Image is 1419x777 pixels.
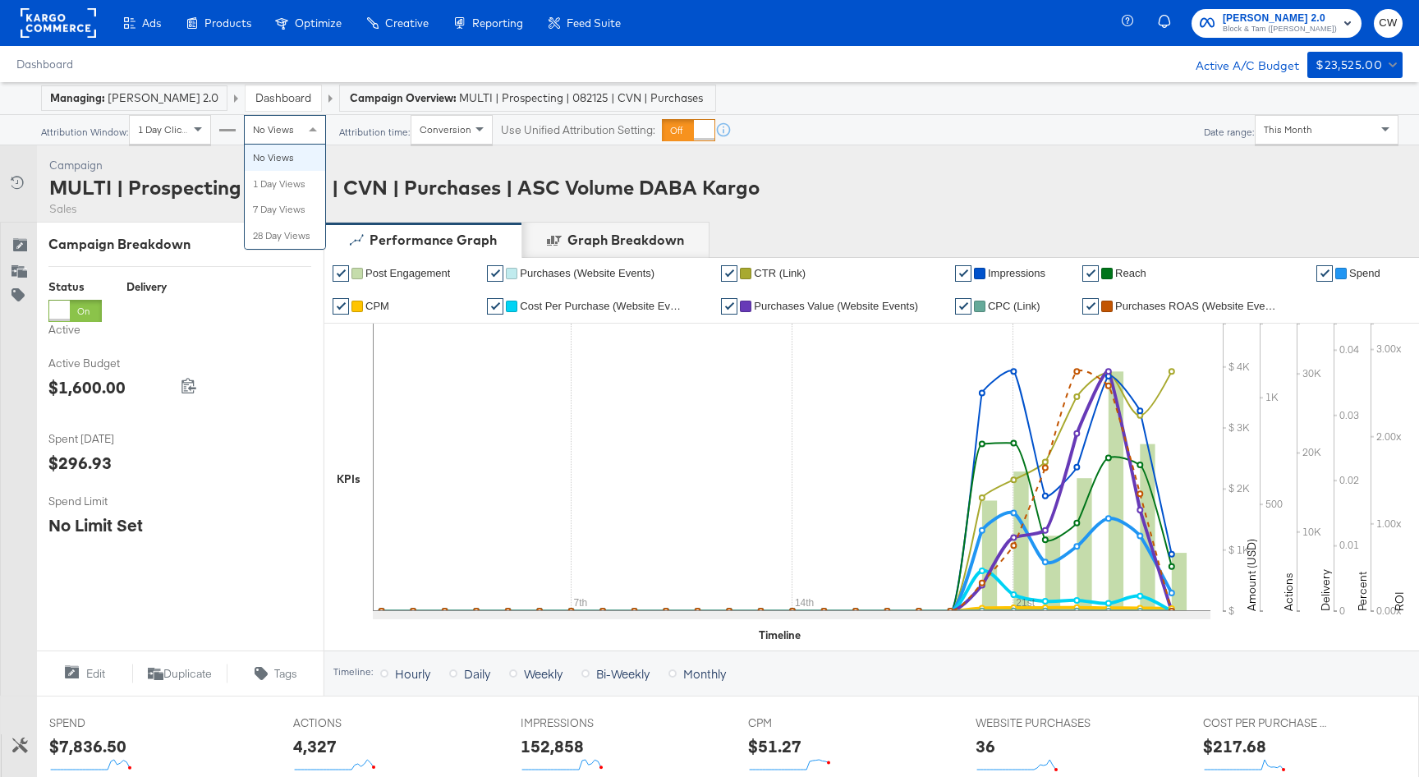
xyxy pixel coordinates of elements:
[40,126,129,138] div: Attribution Window:
[138,123,191,136] span: 1 Day Clicks
[295,16,342,30] span: Optimize
[754,300,918,312] span: Purchases Value (Website Events)
[1203,126,1255,138] div: Date range:
[48,356,172,371] span: Active Budget
[1223,10,1337,27] span: [PERSON_NAME] 2.0
[1349,267,1380,279] span: Spend
[524,665,563,682] span: Weekly
[204,16,251,30] span: Products
[1264,123,1312,136] span: This Month
[1192,9,1362,38] button: [PERSON_NAME] 2.0Block & Tam ([PERSON_NAME])
[420,123,471,136] span: Conversion
[48,494,172,509] span: Spend Limit
[253,123,294,136] span: No Views
[520,267,654,279] span: Purchases (Website Events)
[385,16,429,30] span: Creative
[245,171,325,197] div: 1 Day Views
[955,298,971,315] a: ✔
[50,91,105,104] strong: Managing:
[50,90,218,106] div: [PERSON_NAME] 2.0
[521,715,644,731] span: IMPRESSIONS
[1318,569,1333,611] text: Delivery
[683,665,726,682] span: Monthly
[748,715,871,731] span: CPM
[293,734,337,758] div: 4,327
[338,126,411,138] div: Attribution time:
[48,322,102,338] label: Active
[520,300,684,312] span: Cost Per Purchase (Website Events)
[16,57,73,71] a: Dashboard
[1355,572,1370,611] text: Percent
[245,145,325,171] div: No Views
[596,665,650,682] span: Bi-Weekly
[48,235,311,254] div: Campaign Breakdown
[49,715,172,731] span: SPEND
[395,665,430,682] span: Hourly
[1082,298,1099,315] a: ✔
[48,431,172,447] span: Spent [DATE]
[245,223,325,249] div: 28 Day Views
[227,664,324,683] button: Tags
[255,90,311,105] a: Dashboard
[721,298,737,315] a: ✔
[1307,52,1403,78] button: $23,525.00
[1244,539,1259,611] text: Amount (USD)
[245,196,325,223] div: 7 Day Views
[49,158,760,173] div: Campaign
[163,666,212,682] span: Duplicate
[759,628,801,643] div: Timeline
[721,265,737,282] a: ✔
[1115,267,1146,279] span: Reach
[1316,55,1382,76] div: $23,525.00
[333,298,349,315] a: ✔
[1374,9,1403,38] button: CW
[754,267,806,279] span: CTR (Link)
[1281,572,1296,611] text: Actions
[48,513,143,537] div: No Limit Set
[988,300,1040,312] span: CPC (Link)
[49,734,126,758] div: $7,836.50
[988,267,1045,279] span: Impressions
[1316,265,1333,282] a: ✔
[86,666,105,682] span: Edit
[472,16,523,30] span: Reporting
[1203,715,1326,731] span: COST PER PURCHASE (WEBSITE EVENTS)
[350,91,457,104] strong: Campaign Overview:
[48,279,102,295] div: Status
[365,267,450,279] span: Post Engagement
[333,666,374,678] div: Timeline:
[48,375,126,399] div: $1,600.00
[333,265,349,282] a: ✔
[1223,23,1337,36] span: Block & Tam ([PERSON_NAME])
[748,734,801,758] div: $51.27
[1178,52,1299,76] div: Active A/C Budget
[1380,14,1396,33] span: CW
[501,122,655,138] label: Use Unified Attribution Setting:
[142,16,161,30] span: Ads
[49,201,760,217] div: Sales
[293,715,416,731] span: ACTIONS
[370,231,497,250] div: Performance Graph
[274,666,297,682] span: Tags
[126,279,167,295] div: Delivery
[49,173,760,201] div: MULTI | Prospecting | 082125 | CVN | Purchases | ASC Volume DABA Kargo
[132,664,228,683] button: Duplicate
[487,265,503,282] a: ✔
[487,298,503,315] a: ✔
[1115,300,1279,312] span: Purchases ROAS (Website Events)
[48,451,112,475] div: $296.93
[976,715,1099,731] span: WEBSITE PURCHASES
[567,16,621,30] span: Feed Suite
[459,90,705,106] span: MULTI | Prospecting | 082125 | CVN | Purchases | ASC Volume DABA Kargo
[976,734,995,758] div: 36
[955,265,971,282] a: ✔
[1082,265,1099,282] a: ✔
[567,231,684,250] div: Graph Breakdown
[365,300,389,312] span: CPM
[1203,734,1266,758] div: $217.68
[36,664,132,683] button: Edit
[521,734,584,758] div: 152,858
[464,665,490,682] span: Daily
[337,471,360,487] div: KPIs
